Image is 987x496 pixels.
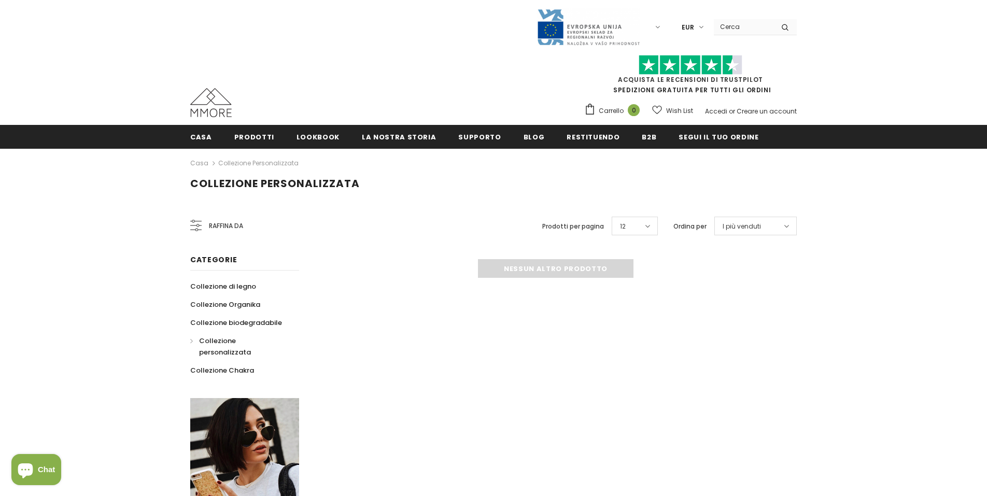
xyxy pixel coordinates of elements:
[297,125,340,148] a: Lookbook
[737,107,797,116] a: Creare un account
[190,361,254,379] a: Collezione Chakra
[642,125,656,148] a: B2B
[8,454,64,488] inbox-online-store-chat: Shopify online store chat
[297,132,340,142] span: Lookbook
[190,157,208,169] a: Casa
[679,125,758,148] a: Segui il tuo ordine
[362,132,436,142] span: La nostra storia
[190,254,237,265] span: Categorie
[584,60,797,94] span: SPEDIZIONE GRATUITA PER TUTTI GLI ORDINI
[190,88,232,117] img: Casi MMORE
[567,125,619,148] a: Restituendo
[190,125,212,148] a: Casa
[190,332,288,361] a: Collezione personalizzata
[190,318,282,328] span: Collezione biodegradabile
[620,221,626,232] span: 12
[723,221,761,232] span: I più venduti
[190,365,254,375] span: Collezione Chakra
[190,281,256,291] span: Collezione di legno
[362,125,436,148] a: La nostra storia
[584,103,645,119] a: Carrello 0
[537,8,640,46] img: Javni Razpis
[190,132,212,142] span: Casa
[714,19,773,34] input: Search Site
[190,314,282,332] a: Collezione biodegradabile
[642,132,656,142] span: B2B
[618,75,763,84] a: Acquista le recensioni di TrustPilot
[199,336,251,357] span: Collezione personalizzata
[729,107,735,116] span: or
[666,106,693,116] span: Wish List
[190,176,360,191] span: Collezione personalizzata
[458,125,501,148] a: supporto
[679,132,758,142] span: Segui il tuo ordine
[524,132,545,142] span: Blog
[673,221,707,232] label: Ordina per
[628,104,640,116] span: 0
[458,132,501,142] span: supporto
[639,55,742,75] img: Fidati di Pilot Stars
[542,221,604,232] label: Prodotti per pagina
[682,22,694,33] span: EUR
[652,102,693,120] a: Wish List
[190,277,256,295] a: Collezione di legno
[537,22,640,31] a: Javni Razpis
[234,125,274,148] a: Prodotti
[234,132,274,142] span: Prodotti
[209,220,243,232] span: Raffina da
[524,125,545,148] a: Blog
[218,159,299,167] a: Collezione personalizzata
[567,132,619,142] span: Restituendo
[705,107,727,116] a: Accedi
[190,295,260,314] a: Collezione Organika
[190,300,260,309] span: Collezione Organika
[599,106,624,116] span: Carrello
